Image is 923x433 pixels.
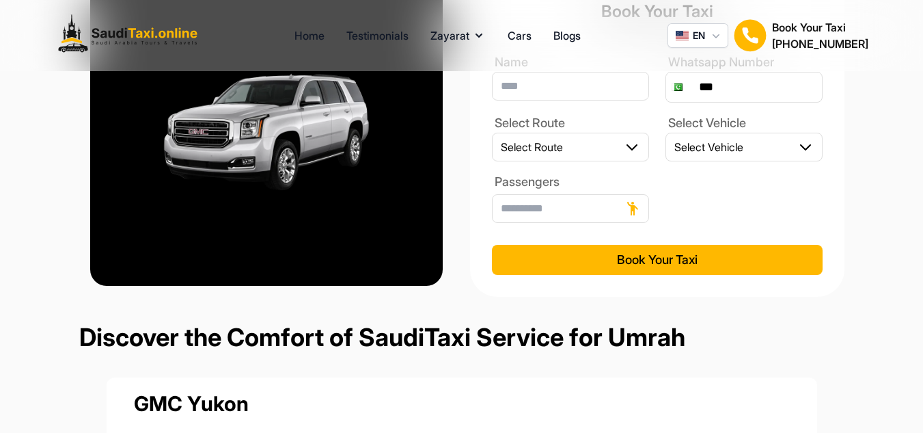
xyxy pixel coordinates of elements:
[492,116,565,133] label: Select Route
[553,27,581,44] a: Blogs
[55,11,208,60] img: Logo
[508,27,532,44] a: Cars
[346,27,409,44] a: Testimonials
[294,27,325,44] a: Home
[772,36,868,52] h2: [PHONE_NUMBER]
[772,19,868,36] h1: Book Your Taxi
[492,133,649,161] button: Select Route
[667,23,728,48] button: EN
[772,19,868,52] div: Book Your Taxi
[134,391,790,416] h2: GMC Yukon
[734,19,767,52] img: Book Your Taxi
[492,245,823,275] button: Book Your Taxi
[665,116,746,133] label: Select Vehicle
[693,29,705,42] span: EN
[666,75,692,99] div: Pakistan: + 92
[492,172,649,194] label: Passengers
[430,27,486,44] button: Zayarat
[665,133,823,161] button: Select Vehicle
[79,319,844,356] h2: Discover the Comfort of SaudiTaxi Service for Umrah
